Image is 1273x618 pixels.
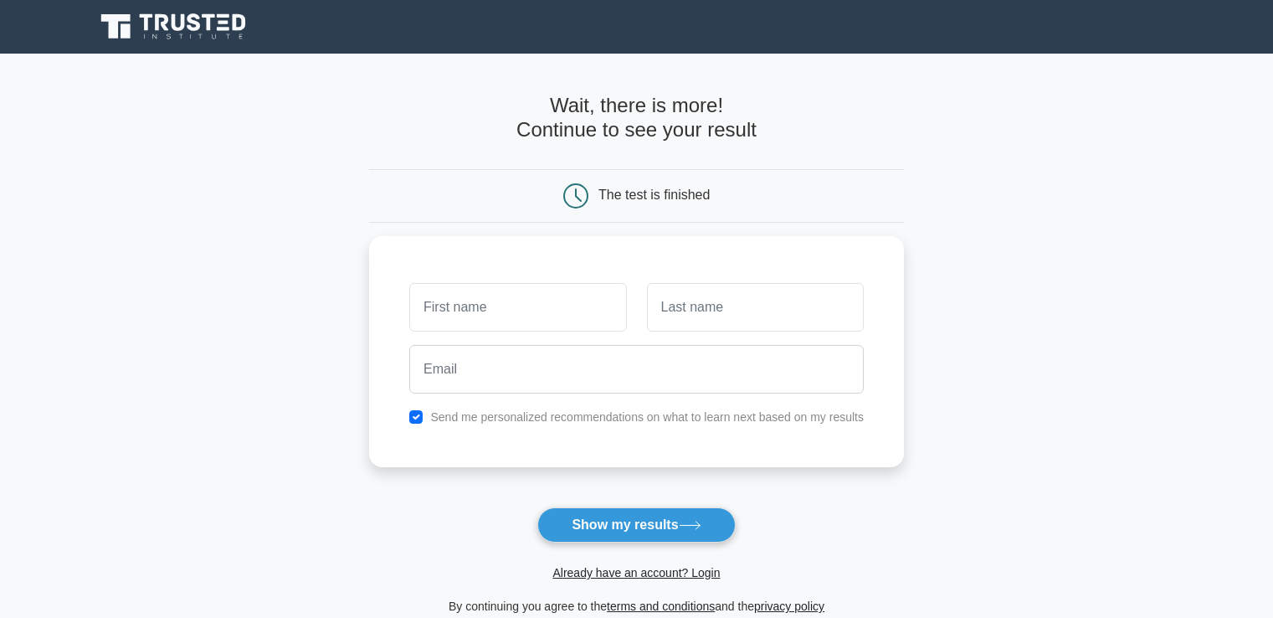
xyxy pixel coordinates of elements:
div: By continuing you agree to the and the [359,596,914,616]
a: Already have an account? Login [552,566,720,579]
input: Last name [647,283,864,332]
button: Show my results [537,507,735,543]
input: Email [409,345,864,394]
a: privacy policy [754,600,824,613]
input: First name [409,283,626,332]
label: Send me personalized recommendations on what to learn next based on my results [430,410,864,424]
a: terms and conditions [607,600,715,613]
h4: Wait, there is more! Continue to see your result [369,94,904,142]
div: The test is finished [598,188,710,202]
